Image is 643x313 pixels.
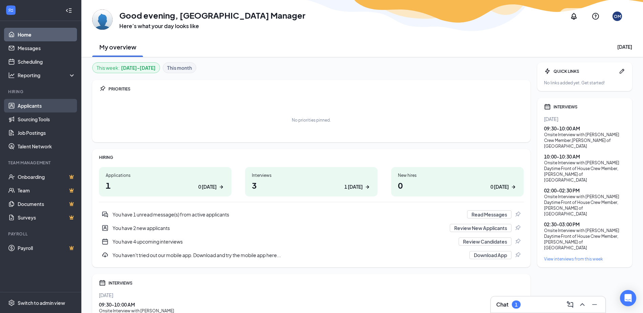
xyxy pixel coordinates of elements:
[544,200,625,217] div: Daytime Front of House Crew Member , [PERSON_NAME] of [GEOGRAPHIC_DATA]
[544,160,625,166] div: Onsite Interview with [PERSON_NAME]
[99,279,106,286] svg: Calendar
[99,43,136,51] h2: My overview
[102,252,108,258] svg: Download
[614,14,621,19] div: OM
[566,300,574,309] svg: ComposeMessage
[490,183,509,190] div: 0 [DATE]
[8,231,74,237] div: Payroll
[544,103,551,110] svg: Calendar
[18,170,76,184] a: OnboardingCrown
[496,301,508,308] h3: Chat
[8,89,74,95] div: Hiring
[108,86,524,92] div: PRIORITIES
[514,252,521,258] svg: Pin
[18,55,76,68] a: Scheduling
[252,180,371,191] h1: 3
[450,224,511,232] button: Review New Applicants
[18,241,76,255] a: PayrollCrown
[469,251,511,259] button: Download App
[252,172,371,178] div: Interviews
[18,41,76,55] a: Messages
[106,180,225,191] h1: 1
[18,197,76,211] a: DocumentsCrown
[617,43,632,50] div: [DATE]
[108,280,524,286] div: INTERVIEWS
[344,183,363,190] div: 1 [DATE]
[570,12,578,20] svg: Notifications
[544,233,625,251] div: Daytime Front of House Crew Member , [PERSON_NAME] of [GEOGRAPHIC_DATA]
[18,299,65,306] div: Switch to admin view
[99,221,524,235] div: You have 2 new applicants
[515,302,518,308] div: 1
[97,64,156,71] div: This week :
[198,183,217,190] div: 0 [DATE]
[18,211,76,224] a: SurveysCrown
[99,235,524,248] div: You have 4 upcoming interviews
[99,301,524,308] div: 09:30 - 10:00 AM
[292,117,331,123] div: No priorities pinned.
[544,138,625,149] div: Crew Member , [PERSON_NAME] of [GEOGRAPHIC_DATA]
[391,167,524,196] a: New hires00 [DATE]ArrowRight
[18,112,76,126] a: Sourcing Tools
[113,238,455,245] div: You have 4 upcoming interviews
[121,64,156,71] b: [DATE] - [DATE]
[467,210,511,218] button: Read Messages
[544,194,625,200] div: Onsite Interview with [PERSON_NAME]
[398,172,517,178] div: New hires
[99,154,524,160] div: HIRING
[99,208,524,221] a: DoubleChatActiveYou have 1 unread message(s) from active applicantsRead MessagesPin
[113,225,446,231] div: You have 2 new applicants
[544,221,625,228] div: 02:30 - 03:00 PM
[65,7,72,14] svg: Collapse
[510,184,517,190] svg: ArrowRight
[18,72,76,79] div: Reporting
[544,256,625,262] a: View interviews from this week
[544,80,625,86] div: No links added yet. Get started!
[99,235,524,248] a: CalendarNewYou have 4 upcoming interviewsReview CandidatesPin
[514,211,521,218] svg: Pin
[578,300,586,309] svg: ChevronUp
[8,72,15,79] svg: Analysis
[18,99,76,112] a: Applicants
[544,153,625,160] div: 10:00 - 10:30 AM
[8,299,15,306] svg: Settings
[119,22,305,30] h3: Here’s what your day looks like
[99,167,232,196] a: Applications10 [DATE]ArrowRight
[167,64,192,71] b: This month
[591,12,600,20] svg: QuestionInfo
[113,252,465,258] div: You haven't tried out our mobile app. Download and try the mobile app here...
[99,221,524,235] a: UserEntityYou have 2 new applicantsReview New ApplicantsPin
[554,104,625,110] div: INTERVIEWS
[99,248,524,262] div: You haven't tried out our mobile app. Download and try the mobile app here...
[8,160,74,166] div: Team Management
[99,248,524,262] a: DownloadYou haven't tried out our mobile app. Download and try the mobile app here...Download AppPin
[544,228,625,233] div: Onsite Interview with [PERSON_NAME]
[99,208,524,221] div: You have 1 unread message(s) from active applicants
[245,167,378,196] a: Interviews31 [DATE]ArrowRight
[565,299,576,310] button: ComposeMessage
[106,172,225,178] div: Applications
[18,184,76,197] a: TeamCrown
[590,300,599,309] svg: Minimize
[544,132,625,138] div: Onsite Interview with [PERSON_NAME]
[18,28,76,41] a: Home
[102,211,108,218] svg: DoubleChatActive
[92,9,113,30] img: Oxford Manager
[619,68,625,75] svg: Pen
[18,140,76,153] a: Talent Network
[459,237,511,246] button: Review Candidates
[514,225,521,231] svg: Pin
[102,238,108,245] svg: CalendarNew
[398,180,517,191] h1: 0
[544,68,551,75] svg: Bolt
[544,116,625,122] div: [DATE]
[544,166,625,183] div: Daytime Front of House Crew Member , [PERSON_NAME] of [GEOGRAPHIC_DATA]
[364,184,371,190] svg: ArrowRight
[99,85,106,92] svg: Pin
[577,299,588,310] button: ChevronUp
[119,9,305,21] h1: Good evening, [GEOGRAPHIC_DATA] Manager
[99,292,524,298] div: [DATE]
[544,125,625,132] div: 09:30 - 10:00 AM
[113,211,463,218] div: You have 1 unread message(s) from active applicants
